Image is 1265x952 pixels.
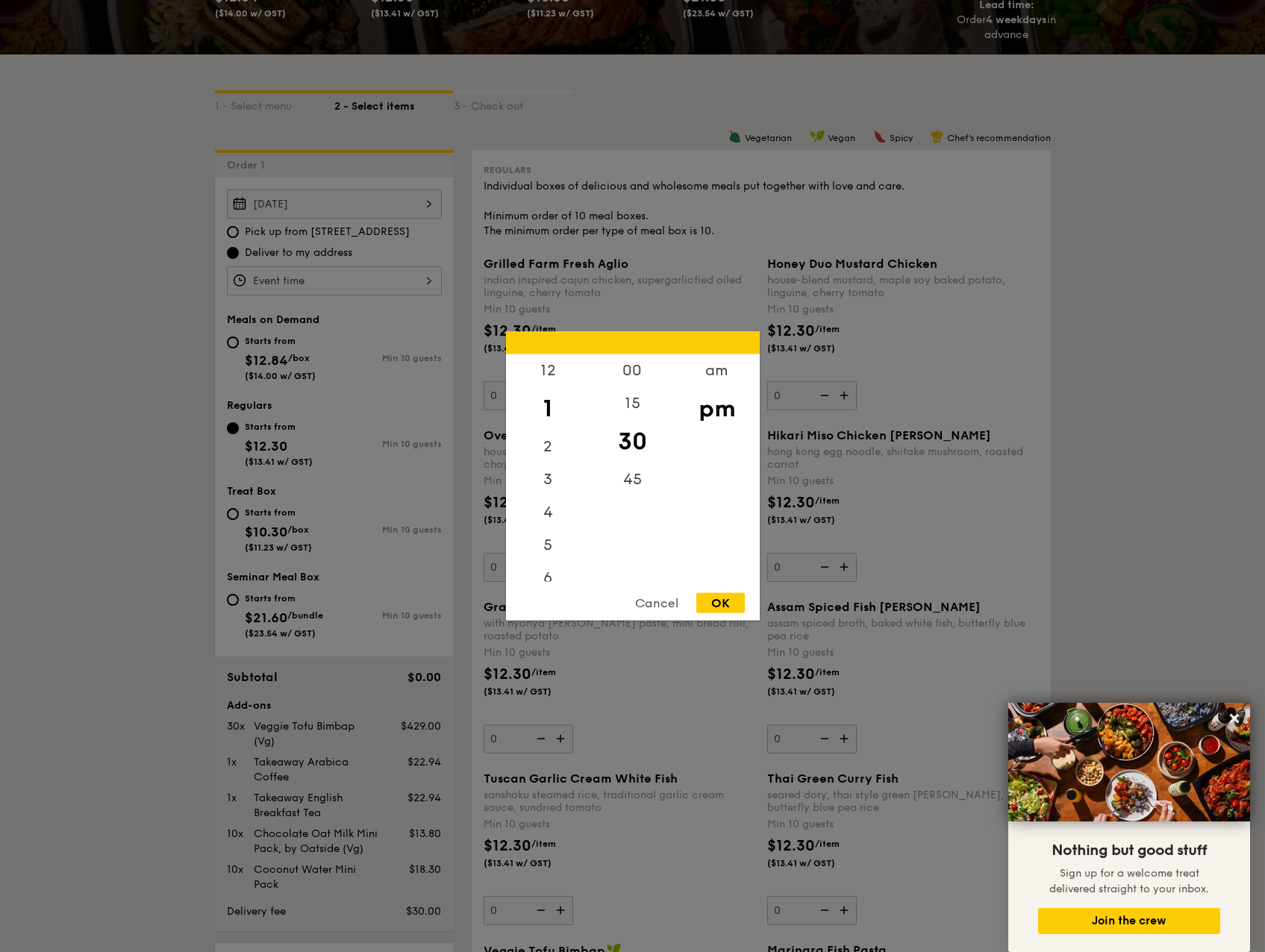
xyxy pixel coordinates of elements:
[506,463,590,496] div: 3
[675,387,759,430] div: pm
[620,593,693,613] div: Cancel
[506,562,590,595] div: 6
[590,354,675,387] div: 00
[590,463,675,496] div: 45
[1222,707,1246,730] button: Close
[1008,703,1250,821] img: DSC07876-Edit02-Large.jpeg
[696,593,745,613] div: OK
[506,387,590,430] div: 1
[590,420,675,463] div: 30
[1052,842,1207,859] span: Nothing but good stuff
[506,496,590,529] div: 4
[506,529,590,562] div: 5
[590,387,675,420] div: 15
[1049,867,1209,895] span: Sign up for a welcome treat delivered straight to your inbox.
[506,354,590,387] div: 12
[506,430,590,463] div: 2
[1038,908,1220,934] button: Join the crew
[675,354,759,387] div: am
